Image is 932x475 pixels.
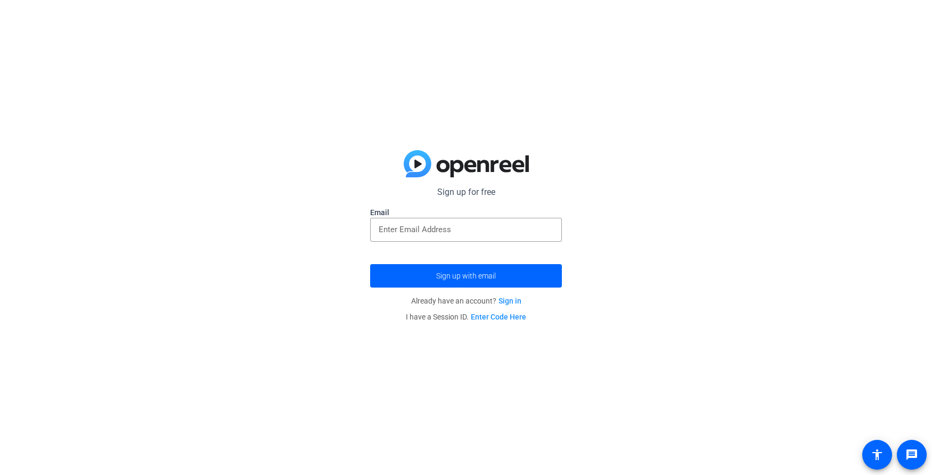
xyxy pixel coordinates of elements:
button: Sign up with email [370,264,562,288]
mat-icon: accessibility [871,448,884,461]
span: I have a Session ID. [406,313,526,321]
p: Sign up for free [370,186,562,199]
mat-icon: message [905,448,918,461]
img: blue-gradient.svg [404,150,529,178]
label: Email [370,207,562,218]
input: Enter Email Address [379,223,553,236]
a: Enter Code Here [471,313,526,321]
span: Already have an account? [411,297,521,305]
a: Sign in [498,297,521,305]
